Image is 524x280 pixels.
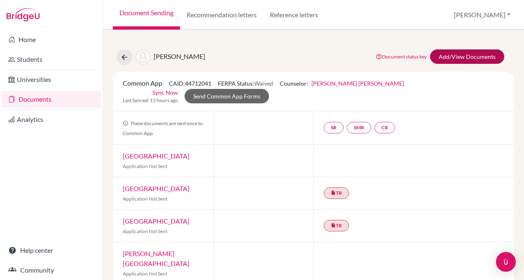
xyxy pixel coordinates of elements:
[123,120,203,136] span: These documents are sent once to Common App
[331,223,336,228] i: insert_drive_file
[2,111,101,128] a: Analytics
[123,79,162,87] span: Common App
[324,122,344,133] a: SR
[2,71,101,88] a: Universities
[169,80,211,87] span: CAID: 44712041
[450,7,514,23] button: [PERSON_NAME]
[123,184,189,192] a: [GEOGRAPHIC_DATA]
[123,271,167,277] span: Application Not Sent
[496,252,516,272] div: Open Intercom Messenger
[123,163,167,169] span: Application Not Sent
[7,8,40,21] img: Bridge-U
[123,152,189,160] a: [GEOGRAPHIC_DATA]
[347,122,371,133] a: SMR
[154,52,205,60] span: [PERSON_NAME]
[123,217,189,225] a: [GEOGRAPHIC_DATA]
[2,51,101,68] a: Students
[123,250,189,267] a: [PERSON_NAME][GEOGRAPHIC_DATA]
[324,187,349,199] a: insert_drive_fileTR
[123,228,167,234] span: Application Not Sent
[218,80,273,87] span: FERPA Status:
[254,80,273,87] span: Waived
[123,196,167,202] span: Application Not Sent
[2,31,101,48] a: Home
[123,97,178,104] span: Last Synced: 15 hours ago
[430,49,504,64] a: Add/View Documents
[2,262,101,278] a: Community
[280,80,404,87] span: Counselor:
[152,88,178,97] a: Sync Now
[2,91,101,107] a: Documents
[311,80,404,87] a: [PERSON_NAME] [PERSON_NAME]
[374,122,395,133] a: CR
[185,89,269,103] a: Send Common App Forms
[331,190,336,195] i: insert_drive_file
[324,220,349,231] a: insert_drive_fileTR
[2,242,101,259] a: Help center
[376,54,427,60] a: Document status key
